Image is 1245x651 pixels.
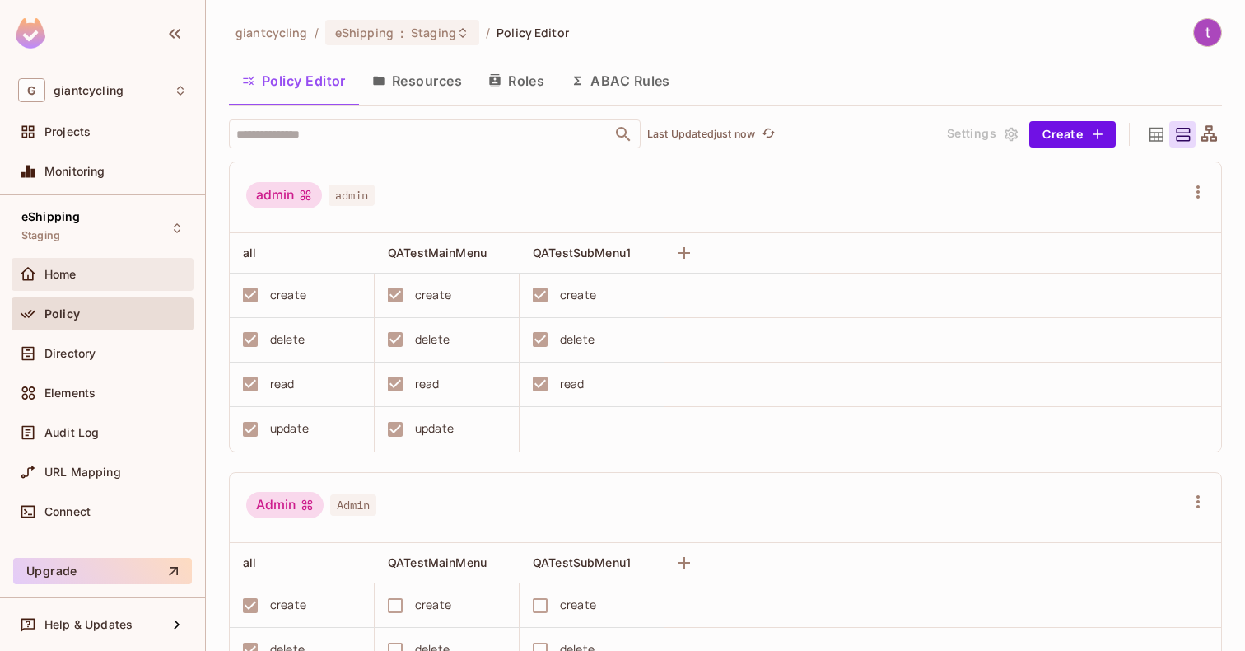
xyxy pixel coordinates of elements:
[560,375,585,393] div: read
[359,60,475,101] button: Resources
[755,124,778,144] span: Click to refresh data
[388,555,487,569] span: QATestMainMenu
[21,210,80,223] span: eShipping
[270,375,295,393] div: read
[44,125,91,138] span: Projects
[612,123,635,146] button: Open
[557,60,683,101] button: ABAC Rules
[270,330,305,349] div: delete
[560,286,596,304] div: create
[415,419,454,438] div: update
[16,18,45,49] img: SReyMgAAAABJRU5ErkJggg==
[1194,19,1221,46] img: taipei BCT
[44,618,133,631] span: Help & Updates
[229,60,359,101] button: Policy Editor
[44,268,77,281] span: Home
[533,246,631,260] span: QATestSubMenu1
[335,25,394,40] span: eShipping
[647,128,755,141] p: Last Updated just now
[329,185,375,206] span: admin
[44,165,105,178] span: Monitoring
[758,124,778,144] button: refresh
[486,25,490,40] li: /
[270,419,309,438] div: update
[246,182,322,208] div: admin
[246,492,324,518] div: Admin
[560,596,596,614] div: create
[44,426,99,439] span: Audit Log
[399,26,405,40] span: :
[762,126,776,143] span: refresh
[1029,121,1116,148] button: Create
[560,330,595,349] div: delete
[330,494,376,516] span: Admin
[13,558,192,584] button: Upgrade
[475,60,557,101] button: Roles
[270,286,306,304] div: create
[497,25,569,40] span: Policy Editor
[44,466,121,479] span: URL Mapping
[411,25,456,40] span: Staging
[270,596,306,614] div: create
[18,78,45,102] span: G
[415,375,440,393] div: read
[243,246,256,260] span: all
[44,505,91,518] span: Connect
[44,386,96,400] span: Elements
[533,555,631,569] span: QATestSubMenu1
[21,229,60,242] span: Staging
[243,555,256,569] span: all
[44,307,80,321] span: Policy
[415,596,451,614] div: create
[44,347,96,360] span: Directory
[54,84,124,97] span: Workspace: giantcycling
[235,25,308,40] span: the active workspace
[388,246,487,260] span: QATestMainMenu
[940,121,1023,148] button: Settings
[315,25,319,40] li: /
[415,330,450,349] div: delete
[415,286,451,304] div: create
